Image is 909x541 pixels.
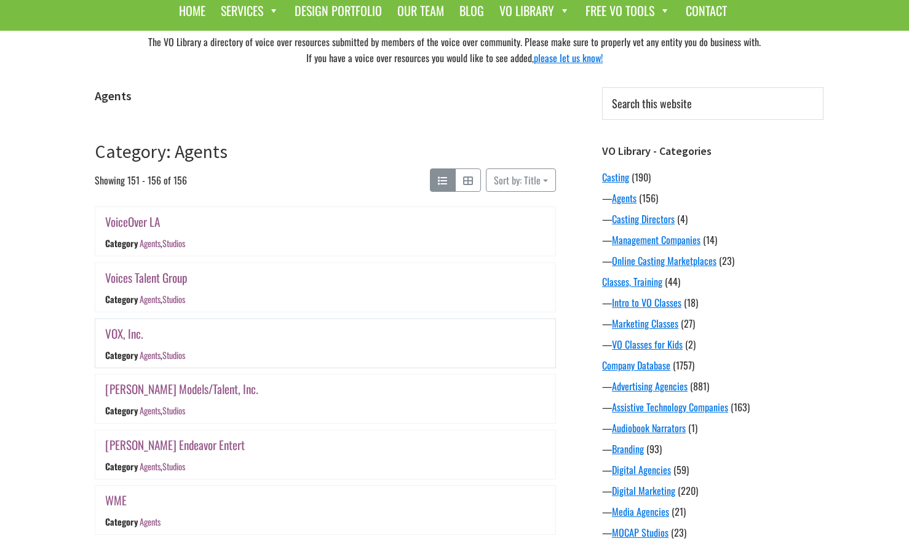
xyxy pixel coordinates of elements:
[602,211,824,226] div: —
[673,462,689,477] span: (59)
[602,170,629,184] a: Casting
[639,191,658,205] span: (156)
[602,316,824,331] div: —
[105,293,138,306] div: Category
[105,269,188,286] a: Voices Talent Group
[602,504,824,519] div: —
[602,483,824,498] div: —
[632,170,651,184] span: (190)
[105,237,138,250] div: Category
[602,421,824,435] div: —
[140,237,185,250] div: ,
[612,504,669,519] a: Media Agencies
[105,516,138,529] div: Category
[105,349,138,361] div: Category
[85,31,824,69] div: The VO Library a directory of voice over resources submitted by members of the voice over communi...
[140,404,161,417] a: Agents
[602,400,824,414] div: —
[602,337,824,352] div: —
[162,349,185,361] a: Studios
[95,89,556,103] h1: Agents
[140,460,185,473] div: ,
[612,441,644,456] a: Branding
[681,316,695,331] span: (27)
[703,232,717,247] span: (14)
[140,349,161,361] a: Agents
[684,295,698,310] span: (18)
[673,358,694,373] span: (1757)
[602,253,824,268] div: —
[612,379,688,393] a: Advertising Agencies
[612,253,716,268] a: Online Casting Marketplaces
[678,483,698,498] span: (220)
[602,87,824,120] input: Search this website
[162,237,185,250] a: Studios
[140,404,185,417] div: ,
[602,441,824,456] div: —
[602,274,662,289] a: Classes, Training
[602,144,824,158] h3: VO Library - Categories
[612,232,701,247] a: Management Companies
[105,491,127,509] a: WME
[140,237,161,250] a: Agents
[140,516,161,529] a: Agents
[162,293,185,306] a: Studios
[105,380,258,398] a: [PERSON_NAME] Models/Talent, Inc.
[612,400,728,414] a: Assistive Technology Companies
[140,460,161,473] a: Agents
[690,379,709,393] span: (881)
[612,211,675,226] a: Casting Directors
[534,50,603,65] a: please let us know!
[140,293,185,306] div: ,
[162,460,185,473] a: Studios
[677,211,688,226] span: (4)
[602,462,824,477] div: —
[612,316,678,331] a: Marketing Classes
[105,460,138,473] div: Category
[95,140,228,163] a: Category: Agents
[672,504,686,519] span: (21)
[602,191,824,205] div: —
[486,168,556,192] button: Sort by: Title
[612,295,681,310] a: Intro to VO Classes
[602,525,824,540] div: —
[612,337,683,352] a: VO Classes for Kids
[612,462,671,477] a: Digital Agencies
[140,293,161,306] a: Agents
[719,253,734,268] span: (23)
[140,349,185,361] div: ,
[602,232,824,247] div: —
[612,525,669,540] a: MOCAP Studios
[671,525,686,540] span: (23)
[612,421,686,435] a: Audiobook Narrators
[665,274,680,289] span: (44)
[731,400,750,414] span: (163)
[95,168,187,192] span: Showing 151 - 156 of 156
[105,404,138,417] div: Category
[612,191,637,205] a: Agents
[602,379,824,393] div: —
[105,436,245,454] a: [PERSON_NAME] Endeavor Entert
[162,404,185,417] a: Studios
[602,295,824,310] div: —
[105,213,160,231] a: VoiceOver LA
[646,441,662,456] span: (93)
[105,325,143,342] a: VOX, Inc.
[612,483,675,498] a: Digital Marketing
[685,337,696,352] span: (2)
[602,358,670,373] a: Company Database
[688,421,697,435] span: (1)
